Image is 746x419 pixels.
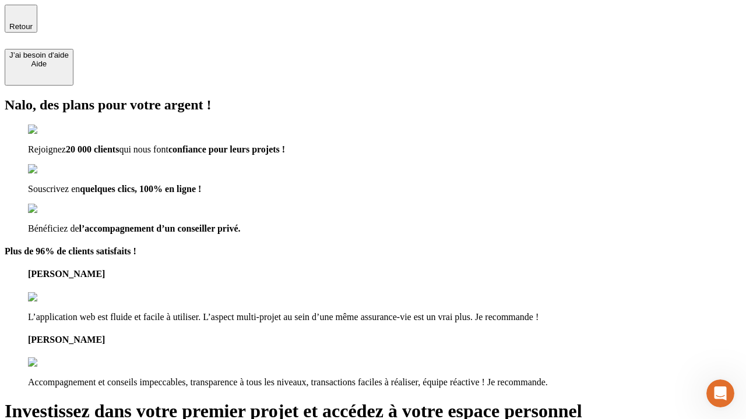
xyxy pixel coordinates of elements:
p: L’application web est fluide et facile à utiliser. L’aspect multi-projet au sein d’une même assur... [28,312,741,322]
h4: [PERSON_NAME] [28,269,741,279]
span: 20 000 clients [66,144,119,154]
h4: [PERSON_NAME] [28,335,741,345]
span: Bénéficiez de [28,223,79,233]
img: reviews stars [28,292,86,303]
button: J’ai besoin d'aideAide [5,49,73,86]
span: qui nous font [119,144,168,154]
h4: Plus de 96% de clients satisfaits ! [5,246,741,257]
img: checkmark [28,125,78,135]
iframe: Intercom live chat [706,379,734,407]
span: confiance pour leurs projets ! [168,144,285,154]
span: Retour [9,22,33,31]
h2: Nalo, des plans pour votre argent ! [5,97,741,113]
span: Rejoignez [28,144,66,154]
div: J’ai besoin d'aide [9,51,69,59]
img: checkmark [28,164,78,175]
img: reviews stars [28,357,86,368]
span: quelques clics, 100% en ligne ! [80,184,201,194]
button: Retour [5,5,37,33]
p: Accompagnement et conseils impeccables, transparence à tous les niveaux, transactions faciles à r... [28,377,741,388]
span: Souscrivez en [28,184,80,194]
span: l’accompagnement d’un conseiller privé. [79,223,241,233]
div: Aide [9,59,69,68]
img: checkmark [28,204,78,214]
